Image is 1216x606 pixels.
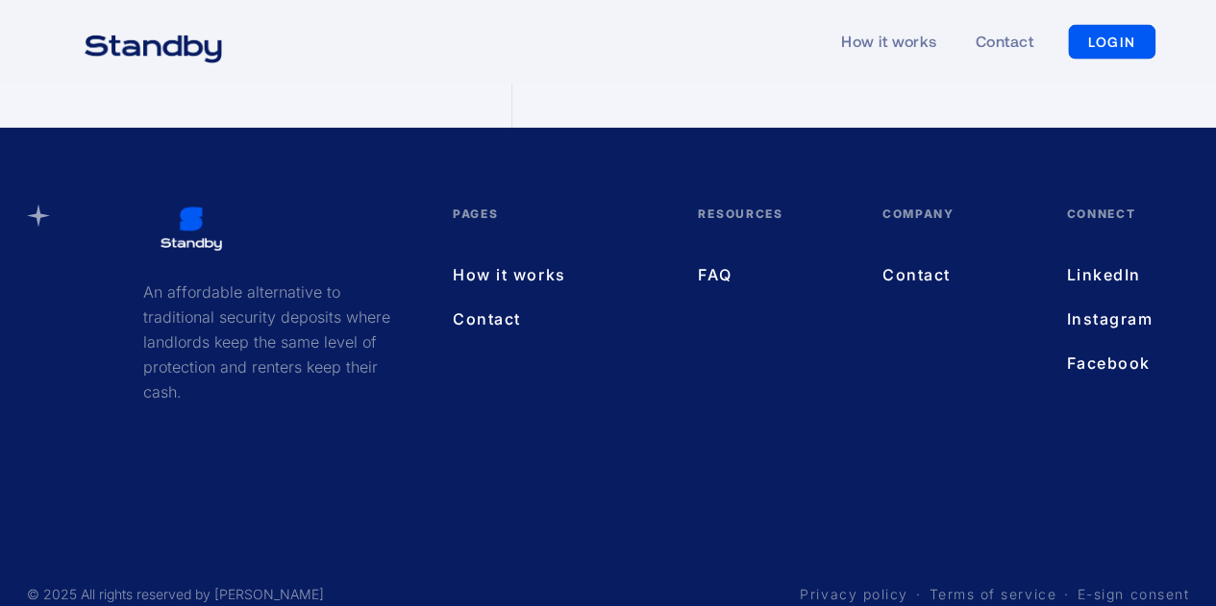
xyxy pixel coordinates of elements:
[698,262,844,287] a: FAQ
[929,585,1056,604] a: Terms of service
[1066,351,1151,376] a: Facebook
[1066,262,1151,287] a: LinkedIn
[698,205,844,262] div: Resources
[1066,205,1151,262] div: Connect
[1064,585,1070,604] a: ·
[916,585,922,604] a: ·
[1077,585,1189,604] a: E-sign consent
[882,205,1029,262] div: Company
[143,279,395,404] p: An affordable alternative to traditional security deposits where landlords keep the same level of...
[1068,25,1155,60] a: LOGIN
[453,262,659,287] a: How it works
[453,306,659,331] a: Contact
[61,23,246,61] a: home
[27,585,324,604] div: © 2025 All rights reserved by [PERSON_NAME]
[800,585,908,604] a: Privacy policy
[1066,306,1151,331] a: Instagram
[882,262,1029,287] a: Contact
[453,205,659,262] div: pages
